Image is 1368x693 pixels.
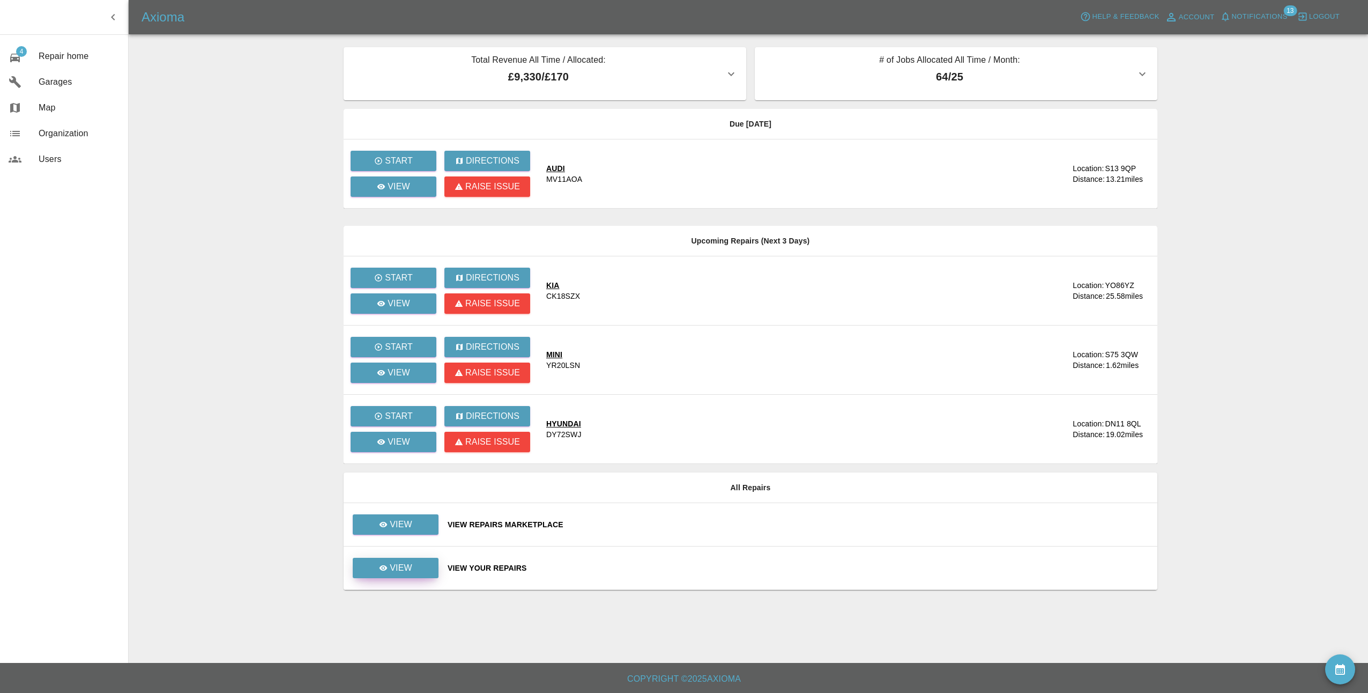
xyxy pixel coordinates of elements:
[546,163,582,174] div: AUDI
[546,360,580,371] div: YR20LSN
[385,341,413,353] p: Start
[755,47,1157,100] button: # of Jobs Allocated All Time / Month:64/25
[385,154,413,167] p: Start
[466,154,519,167] p: Directions
[388,180,410,193] p: View
[1295,9,1342,25] button: Logout
[1073,360,1105,371] div: Distance:
[9,672,1359,687] h6: Copyright © 2025 Axioma
[1162,9,1217,26] a: Account
[390,562,412,574] p: View
[546,280,580,291] div: KIA
[444,268,530,288] button: Directions
[1106,174,1149,185] div: 13.21 miles
[388,436,410,448] p: View
[1232,11,1288,23] span: Notifications
[351,268,436,288] button: Start
[351,151,436,171] button: Start
[1283,5,1297,16] span: 13
[465,436,520,448] p: Raise issue
[546,429,582,440] div: DY72SWJ
[465,180,520,193] p: Raise issue
[1026,349,1149,371] a: Location:S75 3QWDistance:1.62miles
[1217,9,1290,25] button: Notifications
[1073,418,1104,429] div: Location:
[444,432,530,452] button: Raise issue
[444,337,530,357] button: Directions
[351,176,436,197] a: View
[353,558,438,578] a: View
[344,226,1157,256] th: Upcoming Repairs (Next 3 Days)
[1106,291,1149,301] div: 25.58 miles
[546,280,1017,301] a: KIACK18SZX
[444,406,530,426] button: Directions
[39,76,120,89] span: Garages
[352,563,439,572] a: View
[16,46,27,57] span: 4
[1105,280,1134,291] div: YO86YZ
[388,297,410,310] p: View
[388,366,410,379] p: View
[1105,418,1141,429] div: DN11 8QL
[39,153,120,166] span: Users
[390,518,412,531] p: View
[352,54,725,69] p: Total Revenue All Time / Allocated:
[546,349,1017,371] a: MINIYR20LSN
[351,293,436,314] a: View
[344,473,1157,503] th: All Repairs
[465,366,520,379] p: Raise issue
[1073,349,1104,360] div: Location:
[1105,163,1136,174] div: S13 9QP
[353,514,438,535] a: View
[39,101,120,114] span: Map
[352,520,439,528] a: View
[448,519,1149,530] a: View Repairs Marketplace
[546,163,1017,185] a: AUDIMV11AOA
[142,9,184,26] h5: Axioma
[385,410,413,423] p: Start
[39,50,120,63] span: Repair home
[546,174,582,185] div: MV11AOA
[344,109,1157,139] th: Due [DATE]
[546,349,580,360] div: MINI
[1092,11,1159,23] span: Help & Feedback
[1179,11,1215,24] span: Account
[351,432,436,452] a: View
[763,69,1136,85] p: 64 / 25
[1073,163,1104,174] div: Location:
[1073,280,1104,291] div: Location:
[1309,11,1340,23] span: Logout
[385,271,413,284] p: Start
[351,363,436,383] a: View
[465,297,520,310] p: Raise issue
[1026,280,1149,301] a: Location:YO86YZDistance:25.58miles
[466,341,519,353] p: Directions
[444,293,530,314] button: Raise issue
[546,418,582,429] div: HYUNDAI
[1026,418,1149,440] a: Location:DN11 8QLDistance:19.02miles
[1077,9,1162,25] button: Help & Feedback
[1325,654,1355,684] button: availability
[466,410,519,423] p: Directions
[444,176,530,197] button: Raise issue
[546,418,1017,440] a: HYUNDAIDY72SWJ
[444,151,530,171] button: Directions
[546,291,580,301] div: CK18SZX
[1073,174,1105,185] div: Distance:
[448,563,1149,573] a: View Your Repairs
[352,69,725,85] p: £9,330 / £170
[1105,349,1138,360] div: S75 3QW
[1106,429,1149,440] div: 19.02 miles
[1073,291,1105,301] div: Distance:
[1026,163,1149,185] a: Location:S13 9QPDistance:13.21miles
[351,406,436,426] button: Start
[39,127,120,140] span: Organization
[444,363,530,383] button: Raise issue
[1106,360,1149,371] div: 1.62 miles
[763,54,1136,69] p: # of Jobs Allocated All Time / Month:
[1073,429,1105,440] div: Distance:
[351,337,436,357] button: Start
[466,271,519,284] p: Directions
